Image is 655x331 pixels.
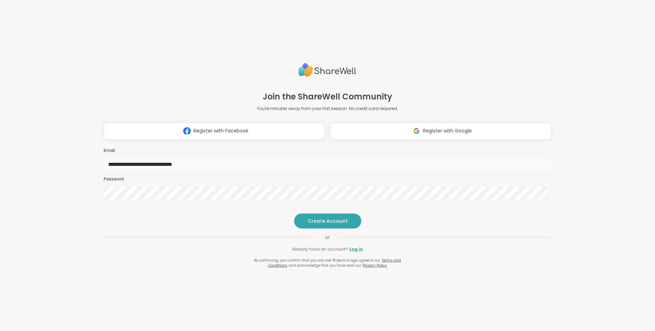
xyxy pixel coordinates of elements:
h3: Password [104,176,551,182]
span: or [317,234,338,241]
span: Register with Google [423,127,472,135]
span: Register with Facebook [193,127,248,135]
h3: Email [104,148,551,154]
a: Log in [349,246,363,252]
img: ShareWell Logomark [180,125,193,137]
img: ShareWell Logomark [410,125,423,137]
span: Already have an account? [292,246,348,252]
img: ShareWell Logo [299,60,356,80]
span: By continuing, you confirm that you are over 18 years of age, agree to our [254,258,380,263]
a: Privacy Policy [363,263,387,268]
span: and acknowledge that you have read our [289,263,361,268]
button: Register with Facebook [104,123,325,140]
a: Terms and Conditions [268,258,401,268]
p: You're minutes away from your first session. No credit card required. [257,106,398,112]
button: Create Account [294,214,361,228]
button: Register with Google [330,123,551,140]
span: Create Account [308,218,348,224]
h1: Join the ShareWell Community [263,91,392,103]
